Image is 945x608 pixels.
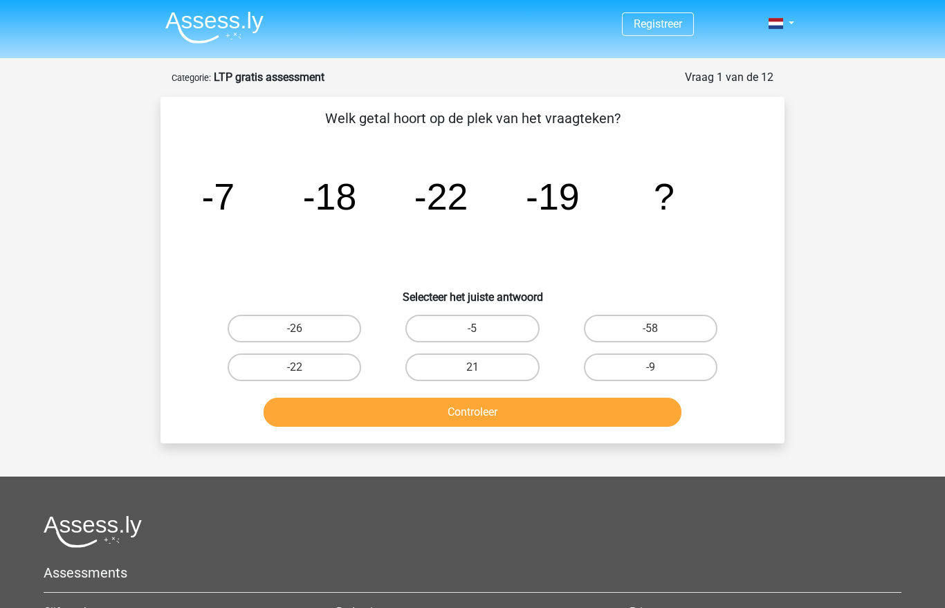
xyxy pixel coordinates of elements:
[414,176,468,217] tspan: -22
[165,11,264,44] img: Assessly
[228,353,361,381] label: -22
[201,176,235,217] tspan: -7
[303,176,357,217] tspan: -18
[183,108,762,129] p: Welk getal hoort op de plek van het vraagteken?
[44,564,901,581] h5: Assessments
[584,315,717,342] label: -58
[405,353,539,381] label: 21
[172,73,211,83] small: Categorie:
[654,176,675,217] tspan: ?
[44,515,142,548] img: Assessly logo
[264,398,682,427] button: Controleer
[405,315,539,342] label: -5
[183,279,762,304] h6: Selecteer het juiste antwoord
[634,17,682,30] a: Registreer
[526,176,580,217] tspan: -19
[228,315,361,342] label: -26
[214,71,324,84] strong: LTP gratis assessment
[584,353,717,381] label: -9
[685,69,773,86] div: Vraag 1 van de 12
